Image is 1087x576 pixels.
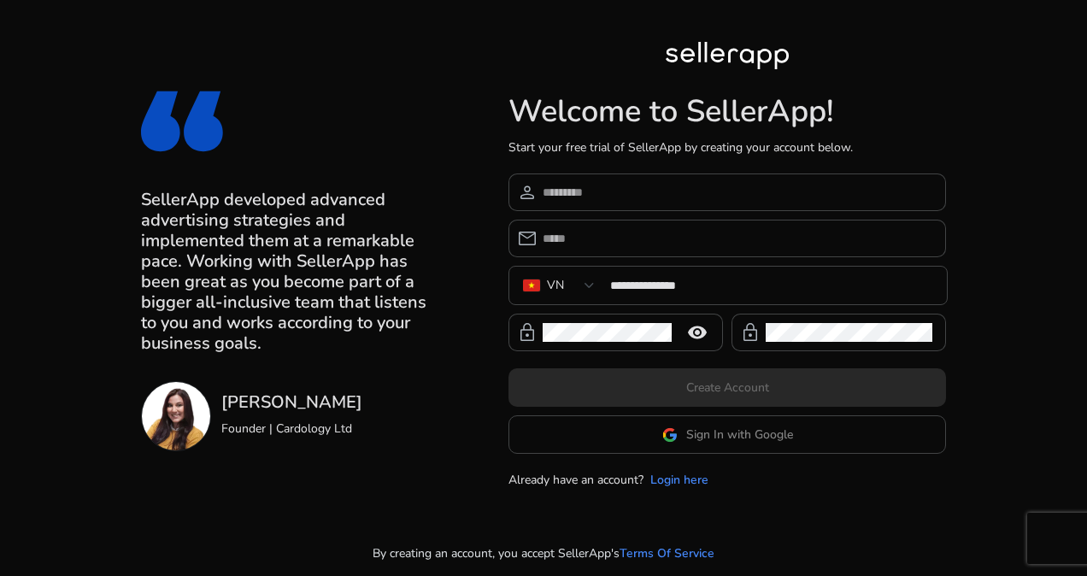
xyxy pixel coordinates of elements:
p: Already have an account? [508,471,643,489]
p: Start your free trial of SellerApp by creating your account below. [508,138,946,156]
span: person [517,182,538,203]
h3: [PERSON_NAME] [221,392,362,413]
span: email [517,228,538,249]
span: lock [517,322,538,343]
p: Founder | Cardology Ltd [221,420,362,438]
a: Login here [650,471,708,489]
a: Terms Of Service [620,544,714,562]
h3: SellerApp developed advanced advertising strategies and implemented them at a remarkable pace. Wo... [141,190,432,354]
div: VN [547,276,564,295]
h1: Welcome to SellerApp! [508,93,946,130]
span: lock [740,322,761,343]
mat-icon: remove_red_eye [677,322,718,343]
